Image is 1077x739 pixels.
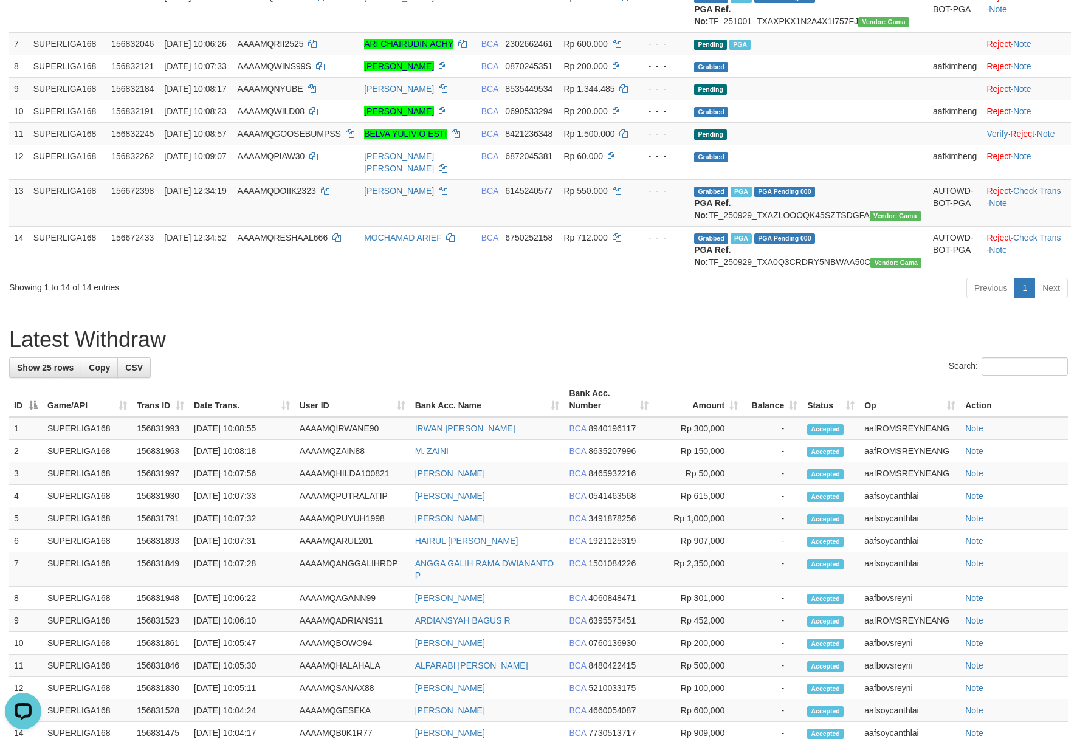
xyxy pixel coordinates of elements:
td: SUPERLIGA168 [43,485,132,507]
span: Accepted [807,616,844,627]
a: Note [965,593,983,603]
span: Accepted [807,447,844,457]
h1: Latest Withdraw [9,328,1068,352]
td: · [982,100,1071,122]
a: [PERSON_NAME] [415,469,485,478]
span: [DATE] 12:34:19 [164,186,226,196]
span: AAAAMQWILD08 [238,106,305,116]
td: SUPERLIGA168 [29,226,106,273]
a: CSV [117,357,151,378]
a: Note [965,559,983,568]
div: - - - [638,185,684,197]
td: · [982,145,1071,179]
td: [DATE] 10:07:28 [189,552,295,587]
td: TF_250929_TXAZLOOOQK45SZTSDGFA [689,179,928,226]
td: [DATE] 10:07:31 [189,530,295,552]
a: Reject [986,39,1011,49]
span: AAAAMQGOOSEBUMPSS [238,129,341,139]
td: 12 [9,145,29,179]
a: Reject [986,186,1011,196]
span: 156672433 [111,233,154,242]
span: BCA [569,491,586,501]
td: 156831893 [132,530,189,552]
span: Accepted [807,537,844,547]
td: - [743,632,802,655]
td: 7 [9,32,29,55]
span: Rp 200.000 [563,106,607,116]
div: Showing 1 to 14 of 14 entries [9,277,439,294]
div: - - - [638,128,684,140]
td: Rp 615,000 [653,485,743,507]
span: [DATE] 12:34:52 [164,233,226,242]
td: aafkimheng [928,100,982,122]
span: PGA Pending [754,187,815,197]
td: 156831948 [132,587,189,610]
td: [DATE] 10:05:47 [189,632,295,655]
span: Grabbed [694,62,728,72]
span: BCA [481,84,498,94]
a: Next [1034,278,1068,298]
a: Reject [986,61,1011,71]
a: IRWAN [PERSON_NAME] [415,424,515,433]
span: Copy 4060848471 to clipboard [588,593,636,603]
span: BCA [481,106,498,116]
td: AAAAMQADRIANS11 [295,610,410,632]
span: [DATE] 10:07:33 [164,61,226,71]
td: Rp 200,000 [653,632,743,655]
span: Copy 0690533294 to clipboard [505,106,552,116]
td: Rp 301,000 [653,587,743,610]
a: Note [965,706,983,715]
span: Rp 712.000 [563,233,607,242]
a: Note [989,4,1007,14]
span: Rp 200.000 [563,61,607,71]
td: SUPERLIGA168 [29,32,106,55]
th: Bank Acc. Name: activate to sort column ascending [410,382,565,417]
a: Previous [966,278,1015,298]
span: Vendor URL: https://trx31.1velocity.biz [858,17,909,27]
span: CSV [125,363,143,373]
span: Vendor URL: https://trx31.1velocity.biz [870,211,921,221]
td: 11 [9,122,29,145]
div: - - - [638,83,684,95]
span: Accepted [807,492,844,502]
span: BCA [481,39,498,49]
a: MOCHAMAD ARIEF [364,233,442,242]
td: SUPERLIGA168 [43,587,132,610]
th: Action [960,382,1068,417]
a: Note [989,245,1007,255]
span: Grabbed [694,187,728,197]
td: · [982,77,1071,100]
td: [DATE] 10:06:10 [189,610,295,632]
span: BCA [569,424,586,433]
a: Note [965,446,983,456]
td: aafsoycanthlai [859,530,960,552]
td: AAAAMQBOWO94 [295,632,410,655]
td: · · [982,226,1071,273]
span: [DATE] 10:06:26 [164,39,226,49]
span: Accepted [807,559,844,569]
td: 7 [9,552,43,587]
span: 156832046 [111,39,154,49]
td: Rp 50,000 [653,462,743,485]
td: 5 [9,507,43,530]
span: 156832191 [111,106,154,116]
td: 156831997 [132,462,189,485]
a: HAIRUL [PERSON_NAME] [415,536,518,546]
td: 156831930 [132,485,189,507]
td: SUPERLIGA168 [43,462,132,485]
span: Rp 1.344.485 [563,84,614,94]
span: Pending [694,84,727,95]
a: [PERSON_NAME] [415,638,485,648]
td: aafkimheng [928,55,982,77]
td: SUPERLIGA168 [29,122,106,145]
td: SUPERLIGA168 [29,55,106,77]
a: ARI CHAIRUDIN ACHY [364,39,453,49]
td: - [743,552,802,587]
a: [PERSON_NAME] [415,706,485,715]
td: 3 [9,462,43,485]
input: Search: [982,357,1068,376]
td: aafROMSREYNEANG [859,440,960,462]
span: Copy 6145240577 to clipboard [505,186,552,196]
span: 156832121 [111,61,154,71]
a: [PERSON_NAME] [415,728,485,738]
